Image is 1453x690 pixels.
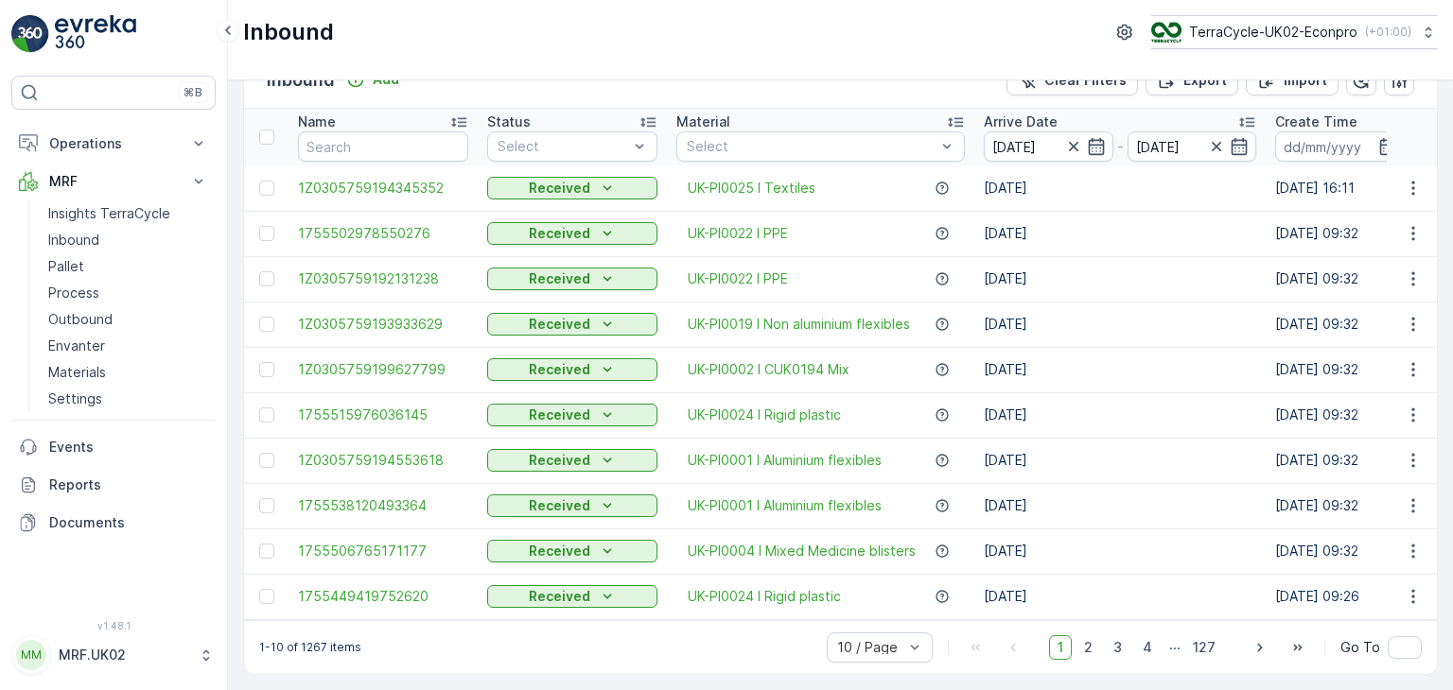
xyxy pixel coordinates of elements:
p: MRF.UK02 [59,646,189,664]
a: Events [11,428,216,466]
a: 1755502978550276 [298,224,468,243]
td: [DATE] [974,302,1266,347]
img: logo [11,15,49,53]
p: Outbound [48,310,113,329]
span: 2 [1076,635,1101,660]
p: Received [529,224,590,243]
div: Toggle Row Selected [259,362,274,377]
p: ( +01:00 ) [1365,25,1411,40]
td: [DATE] [974,528,1266,574]
a: 1Z0305759199627799 [298,360,468,379]
span: 1Z0305759194345352 [298,179,468,198]
button: Received [487,177,657,199]
p: Materials [48,363,106,382]
div: Toggle Row Selected [259,271,274,286]
a: UK-PI0001 I Aluminium flexibles [688,496,882,515]
p: Received [529,360,590,379]
input: dd/mm/yyyy [984,131,1113,162]
span: Go To [1340,638,1380,657]
p: Received [529,451,590,470]
a: 1755506765171177 [298,542,468,561]
p: Insights TerraCycle [48,204,170,223]
a: Insights TerraCycle [41,200,216,227]
button: MMMRF.UK02 [11,635,216,675]
button: Received [487,449,657,472]
p: ⌘B [184,85,202,100]
p: Pallet [48,257,84,276]
div: Toggle Row Selected [259,453,274,468]
div: Toggle Row Selected [259,226,274,241]
a: Inbound [41,227,216,253]
a: 1755449419752620 [298,587,468,606]
img: logo_light-DOdMpM7g.png [55,15,136,53]
td: [DATE] [974,256,1266,302]
p: Select [687,137,936,156]
p: Documents [49,513,208,532]
a: Process [41,280,216,306]
a: UK-PI0004 I Mixed Medicine blisters [688,542,916,561]
a: Envanter [41,333,216,359]
a: 1Z0305759192131238 [298,269,468,288]
p: Arrive Date [984,112,1058,131]
button: Operations [11,125,216,163]
span: 127 [1184,635,1224,660]
a: UK-PI0001 I Aluminium flexibles [688,451,882,470]
p: Reports [49,475,208,494]
button: MRF [11,163,216,200]
p: TerraCycle-UK02-Econpro [1189,23,1357,42]
span: 3 [1105,635,1130,660]
p: Settings [48,389,102,408]
button: Received [487,585,657,608]
img: terracycle_logo_wKaHoWT.png [1151,22,1182,43]
button: Received [487,222,657,245]
td: [DATE] [974,438,1266,483]
td: [DATE] [974,483,1266,528]
td: [DATE] [974,392,1266,438]
p: ... [1169,635,1181,660]
button: TerraCycle-UK02-Econpro(+01:00) [1151,15,1438,49]
p: - [1117,135,1124,158]
p: Envanter [48,336,105,355]
a: Reports [11,466,216,504]
p: Material [676,112,730,131]
a: UK-PI0025 I Textiles [688,179,815,198]
div: Toggle Row Selected [259,543,274,559]
span: 4 [1134,635,1161,660]
p: Create Time [1275,112,1357,131]
a: UK-PI0022 I PPE [688,224,788,243]
a: UK-PI0022 I PPE [688,269,788,288]
a: Outbound [41,306,216,333]
a: Materials [41,359,216,386]
button: Received [487,540,657,562]
p: Received [529,315,590,334]
a: Documents [11,504,216,542]
a: UK-PI0002 I CUK0194 Mix [688,360,849,379]
a: 1Z0305759193933629 [298,315,468,334]
button: Received [487,494,657,517]
p: Inbound [243,17,334,47]
p: Received [529,587,590,606]
td: [DATE] [974,347,1266,392]
p: Inbound [48,231,99,250]
span: 1755515976036145 [298,405,468,424]
a: 1Z0305759194553618 [298,451,468,470]
p: Received [529,405,590,424]
a: Pallet [41,253,216,280]
a: UK-PI0019 I Non aluminium flexibles [688,315,910,334]
td: [DATE] [974,574,1266,619]
div: Toggle Row Selected [259,589,274,604]
p: Process [48,284,99,302]
a: UK-PI0024 I Rigid plastic [688,587,841,606]
p: Select [498,137,628,156]
p: Operations [49,134,178,153]
input: Search [298,131,468,162]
